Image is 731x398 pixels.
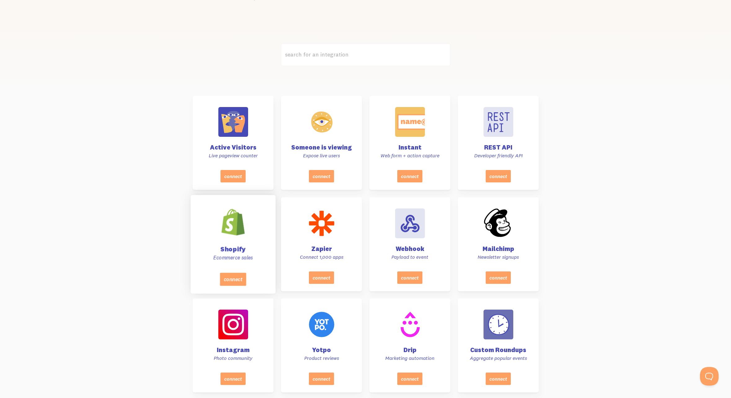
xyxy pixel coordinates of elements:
[465,347,531,353] h4: Custom Roundups
[200,347,266,353] h4: Instagram
[397,170,422,182] button: connect
[288,246,354,252] h4: Zapier
[377,254,443,260] p: Payload to event
[281,43,450,66] label: search for an integration
[458,96,539,190] a: REST API Developer friendly API connect
[465,254,531,260] p: Newsletter signups
[700,367,719,386] iframe: Help Scout Beacon - Open
[397,373,422,385] button: connect
[486,271,511,284] button: connect
[281,298,362,392] a: Yotpo Product reviews connect
[288,152,354,159] p: Expose live users
[200,144,266,150] h4: Active Visitors
[465,144,531,150] h4: REST API
[309,373,334,385] button: connect
[397,271,422,284] button: connect
[200,355,266,361] p: Photo community
[309,271,334,284] button: connect
[486,373,511,385] button: connect
[369,197,450,291] a: Webhook Payload to event connect
[288,144,354,150] h4: Someone is viewing
[281,96,362,190] a: Someone is viewing Expose live users connect
[369,96,450,190] a: Instant Web form + action capture connect
[377,347,443,353] h4: Drip
[281,197,362,291] a: Zapier Connect 1,000 apps connect
[465,246,531,252] h4: Mailchimp
[377,355,443,361] p: Marketing automation
[221,373,246,385] button: connect
[458,197,539,291] a: Mailchimp Newsletter signups connect
[198,246,268,252] h4: Shopify
[193,96,274,190] a: Active Visitors Live pageview counter connect
[309,170,334,182] button: connect
[465,152,531,159] p: Developer friendly API
[200,152,266,159] p: Live pageview counter
[288,254,354,260] p: Connect 1,000 apps
[486,170,511,182] button: connect
[377,246,443,252] h4: Webhook
[190,195,275,293] a: Shopify Ecommerce sales connect
[221,170,246,182] button: connect
[377,144,443,150] h4: Instant
[465,355,531,361] p: Aggregate popular events
[198,254,268,261] p: Ecommerce sales
[193,298,274,392] a: Instagram Photo community connect
[369,298,450,392] a: Drip Marketing automation connect
[288,347,354,353] h4: Yotpo
[220,273,246,286] button: connect
[377,152,443,159] p: Web form + action capture
[288,355,354,361] p: Product reviews
[458,298,539,392] a: Custom Roundups Aggregate popular events connect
